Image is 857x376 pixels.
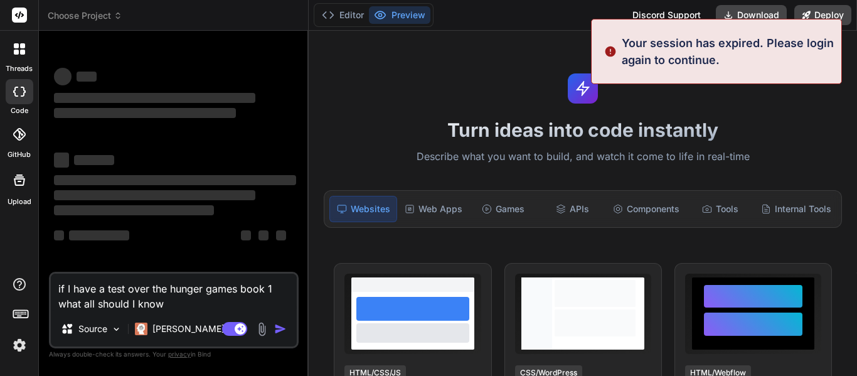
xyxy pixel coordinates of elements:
[622,35,834,68] p: Your session has expired. Please login again to continue.
[54,205,214,215] span: ‌
[6,63,33,74] label: threads
[604,35,617,68] img: alert
[316,119,849,141] h1: Turn ideas into code instantly
[317,6,369,24] button: Editor
[756,196,836,222] div: Internal Tools
[152,323,246,335] p: [PERSON_NAME] 4 S..
[608,196,684,222] div: Components
[51,274,297,311] textarea: if I have a test over the hunger games book 1 what all should I know
[687,196,753,222] div: Tools
[470,196,536,222] div: Games
[369,6,430,24] button: Preview
[54,108,236,118] span: ‌
[54,190,255,200] span: ‌
[54,230,64,240] span: ‌
[54,68,72,85] span: ‌
[77,72,97,82] span: ‌
[276,230,286,240] span: ‌
[794,5,851,25] button: Deploy
[54,153,69,168] span: ‌
[54,175,296,185] span: ‌
[539,196,605,222] div: APIs
[49,348,299,360] p: Always double-check its answers. Your in Bind
[74,155,114,165] span: ‌
[135,323,147,335] img: Claude 4 Sonnet
[78,323,107,335] p: Source
[168,350,191,358] span: privacy
[48,9,122,22] span: Choose Project
[255,322,269,336] img: attachment
[8,196,31,207] label: Upload
[8,149,31,160] label: GitHub
[400,196,467,222] div: Web Apps
[625,5,708,25] div: Discord Support
[274,323,287,335] img: icon
[329,196,397,222] div: Websites
[9,335,30,356] img: settings
[241,230,251,240] span: ‌
[54,93,255,103] span: ‌
[316,149,849,165] p: Describe what you want to build, and watch it come to life in real-time
[69,230,129,240] span: ‌
[111,324,122,335] img: Pick Models
[716,5,787,25] button: Download
[258,230,269,240] span: ‌
[11,105,28,116] label: code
